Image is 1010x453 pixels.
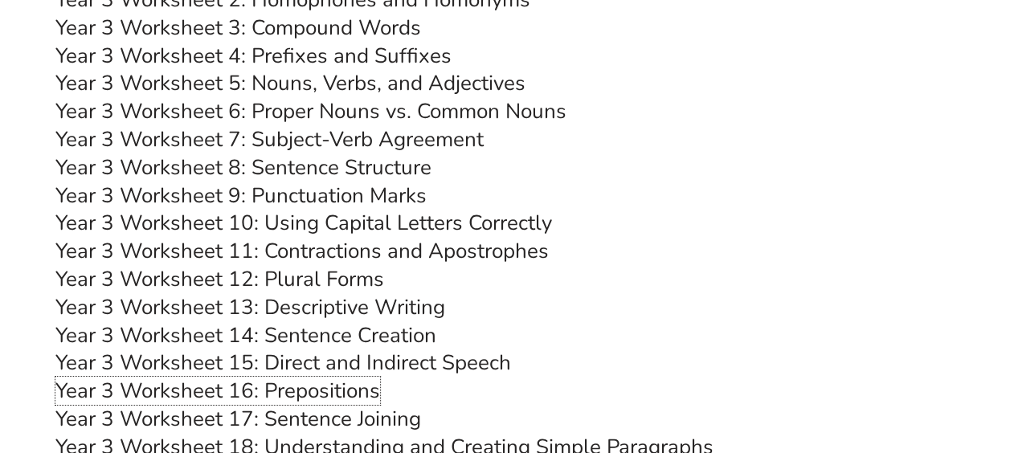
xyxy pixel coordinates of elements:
a: Year 3 Worksheet 11: Contractions and Apostrophes [55,237,549,265]
a: Year 3 Worksheet 16: Prepositions [55,377,380,405]
a: Year 3 Worksheet 8: Sentence Structure [55,153,431,182]
a: Year 3 Worksheet 14: Sentence Creation [55,321,436,349]
a: Year 3 Worksheet 4: Prefixes and Suffixes [55,42,452,70]
a: Year 3 Worksheet 6: Proper Nouns vs. Common Nouns [55,97,566,125]
a: Year 3 Worksheet 12: Plural Forms [55,265,384,293]
a: Year 3 Worksheet 5: Nouns, Verbs, and Adjectives [55,69,525,97]
a: Year 3 Worksheet 17: Sentence Joining [55,405,421,433]
a: Year 3 Worksheet 3: Compound Words [55,14,421,42]
a: Year 3 Worksheet 7: Subject-Verb Agreement [55,125,484,153]
iframe: Chat Widget [742,271,1010,453]
a: Year 3 Worksheet 15: Direct and Indirect Speech [55,349,511,377]
a: Year 3 Worksheet 9: Punctuation Marks [55,182,427,210]
a: Year 3 Worksheet 13: Descriptive Writing [55,293,445,321]
a: Year 3 Worksheet 10: Using Capital Letters Correctly [55,209,552,237]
